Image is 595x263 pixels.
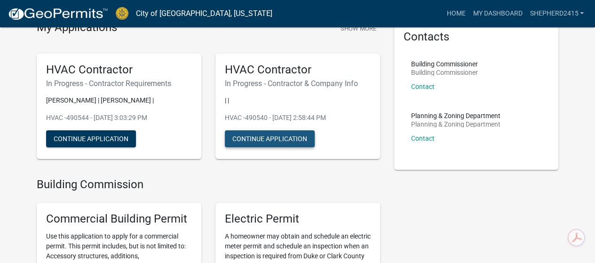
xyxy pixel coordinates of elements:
[136,6,272,22] a: City of [GEOGRAPHIC_DATA], [US_STATE]
[37,21,117,35] h4: My Applications
[225,113,371,123] p: HVAC -490540 - [DATE] 2:58:44 PM
[37,178,380,191] h4: Building Commission
[46,96,192,105] p: [PERSON_NAME] | [PERSON_NAME] |
[225,130,315,147] button: Continue Application
[443,5,469,23] a: Home
[46,79,192,88] h6: In Progress - Contractor Requirements
[411,121,500,128] p: Planning & Zoning Department
[46,113,192,123] p: HVAC -490544 - [DATE] 3:03:29 PM
[411,112,500,119] p: Planning & Zoning Department
[404,30,549,44] h5: Contacts
[225,212,371,226] h5: Electric Permit
[411,135,435,142] a: Contact
[46,63,192,77] h5: HVAC Contractor
[46,212,192,226] h5: Commercial Building Permit
[116,7,128,20] img: City of Jeffersonville, Indiana
[411,69,478,76] p: Building Commissioner
[411,83,435,90] a: Contact
[411,61,478,67] p: Building Commissioner
[225,96,371,105] p: | |
[469,5,526,23] a: My Dashboard
[337,21,380,36] button: Show More
[225,79,371,88] h6: In Progress - Contractor & Company Info
[46,130,136,147] button: Continue Application
[526,5,587,23] a: Shepherd2415
[225,63,371,77] h5: HVAC Contractor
